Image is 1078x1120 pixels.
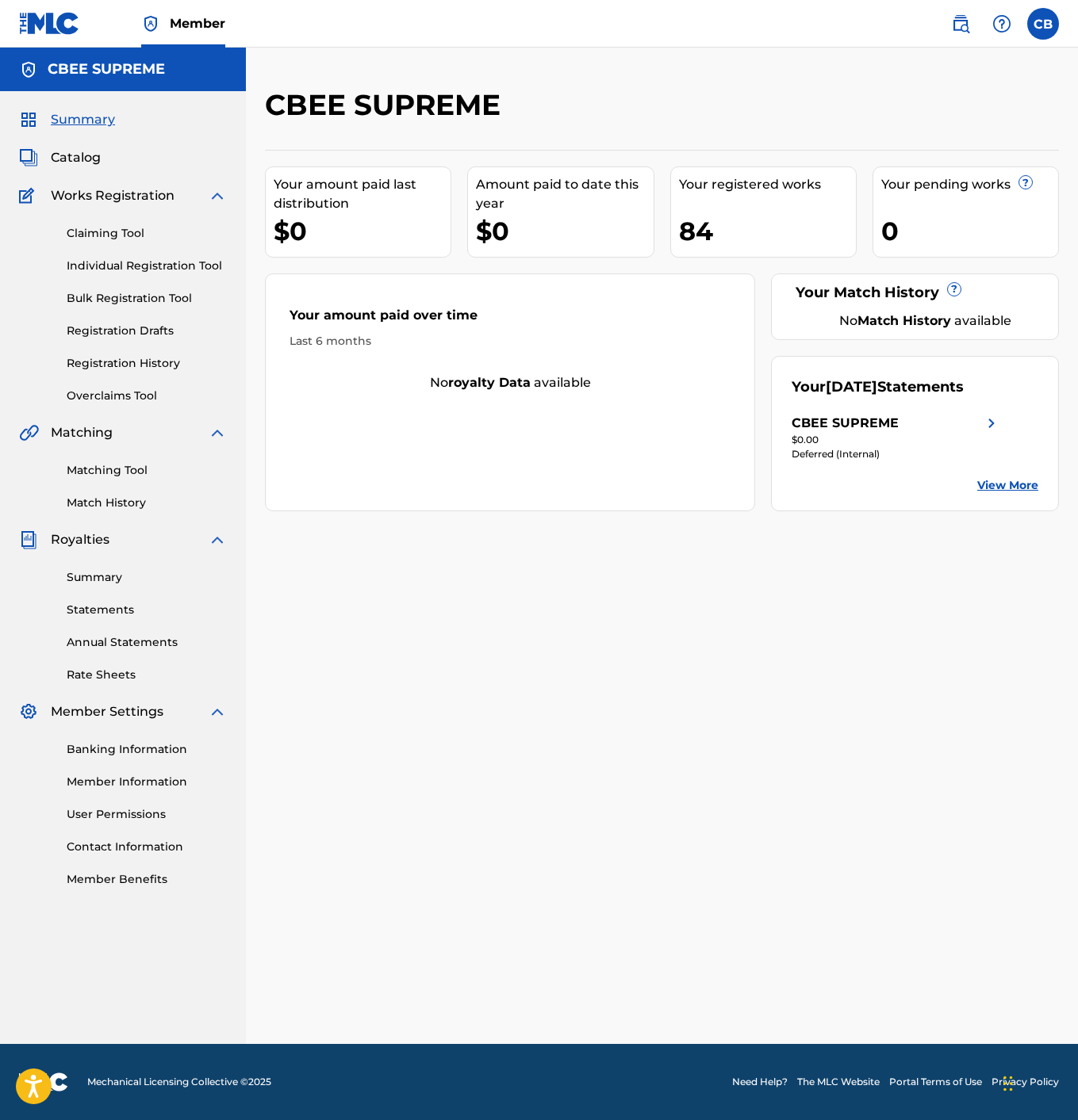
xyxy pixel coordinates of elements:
[982,414,1001,433] img: right chevron icon
[67,569,227,586] a: Summary
[1034,791,1078,922] iframe: Resource Center
[290,306,731,333] div: Your amount paid over time
[19,530,38,549] img: Royalties
[208,530,227,549] img: expand
[67,258,227,274] a: Individual Registration Tool
[67,774,227,790] a: Member Information
[67,355,227,372] a: Registration History
[208,186,227,205] img: expand
[67,495,227,511] a: Match History
[1003,1060,1013,1107] div: Drag
[19,148,38,167] img: Catalog
[476,175,653,213] div: Amount paid to date this year
[792,414,899,433] div: CBEE SUPREME
[51,702,163,721] span: Member Settings
[881,213,1058,249] div: 0
[170,14,225,32] span: Member
[208,702,227,721] img: expand
[476,213,653,249] div: $0
[792,282,1038,304] div: Your Match History
[67,290,227,307] a: Bulk Registration Tool
[826,378,877,396] span: [DATE]
[889,1075,982,1089] a: Portal Terms of Use
[274,213,451,249] div: $0
[679,213,856,249] div: 84
[977,477,1038,494] a: View More
[67,388,227,404] a: Overclaims Tool
[797,1075,880,1089] a: The MLC Website
[19,148,101,167] a: CatalogCatalog
[951,14,970,33] img: search
[19,702,38,721] img: Member Settings
[51,186,175,205] span: Works Registration
[792,414,1001,461] a: CBEE SUPREMEright chevron icon$0.00Deferred (Internal)
[67,741,227,758] a: Banking Information
[19,186,40,205] img: Works Registration
[67,871,227,888] a: Member Benefits
[986,8,1018,40] div: Help
[51,110,115,129] span: Summary
[51,423,113,442] span: Matching
[881,175,1058,194] div: Your pending works
[67,634,227,651] a: Annual Statements
[792,377,964,398] div: Your Statements
[67,839,227,855] a: Contact Information
[48,60,165,78] h5: CBEE SUPREME
[792,447,1001,461] div: Deferred (Internal)
[992,14,1011,33] img: help
[208,423,227,442] img: expand
[274,175,451,213] div: Your amount paid last distribution
[87,1075,271,1089] span: Mechanical Licensing Collective © 2025
[19,423,39,442] img: Matching
[857,313,951,328] strong: Match History
[19,110,115,129] a: SummarySummary
[792,433,1001,447] div: $0.00
[266,373,754,392] div: No available
[67,667,227,683] a: Rate Sheets
[67,323,227,339] a: Registration Drafts
[19,60,38,79] img: Accounts
[67,806,227,823] a: User Permissions
[67,462,227,479] a: Matching Tool
[448,375,531,390] strong: royalty data
[19,110,38,129] img: Summary
[67,225,227,242] a: Claiming Tool
[290,333,731,350] div: Last 6 months
[999,1044,1078,1120] iframe: Chat Widget
[51,148,101,167] span: Catalog
[948,283,961,296] span: ?
[67,602,227,618] a: Statements
[945,8,976,40] a: Public Search
[1027,8,1059,40] div: User Menu
[992,1075,1059,1089] a: Privacy Policy
[51,530,109,549] span: Royalties
[265,87,508,123] h2: CBEE SUPREME
[679,175,856,194] div: Your registered works
[141,14,160,33] img: Top Rightsholder
[19,12,80,35] img: MLC Logo
[732,1075,788,1089] a: Need Help?
[811,312,1038,331] div: No available
[19,1072,68,1091] img: logo
[1019,176,1032,189] span: ?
